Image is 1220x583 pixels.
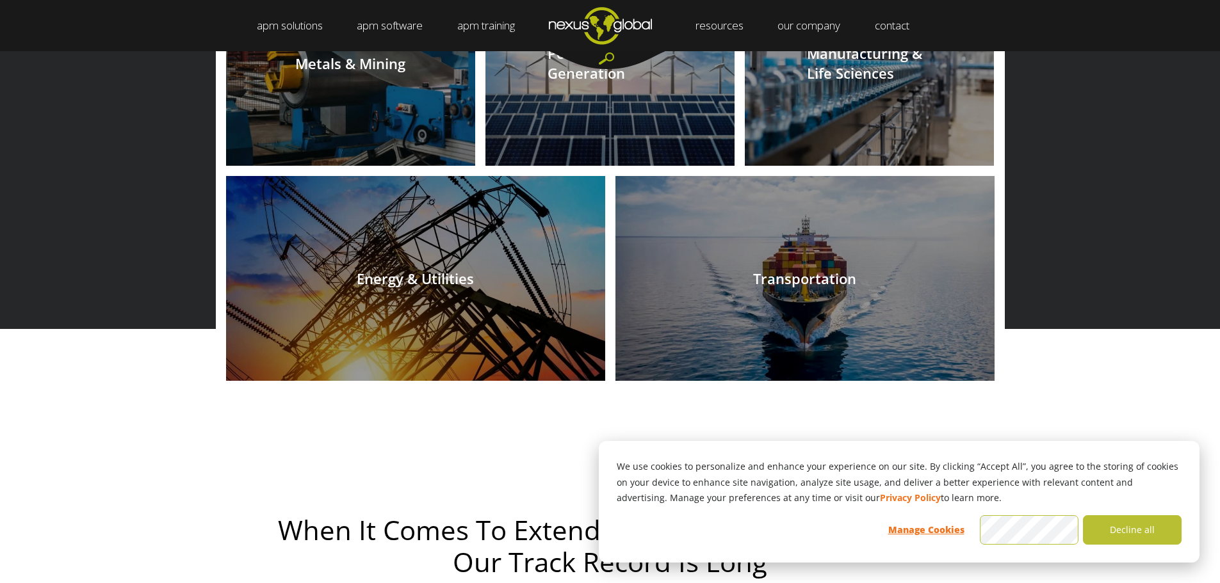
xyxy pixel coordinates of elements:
[599,441,1200,563] div: Cookie banner
[877,515,975,545] button: Manage Cookies
[880,490,941,506] a: Privacy Policy
[980,515,1078,545] button: Accept all
[1083,515,1182,545] button: Decline all
[617,459,1182,506] p: We use cookies to personalize and enhance your experience on our site. By clicking “Accept All”, ...
[252,514,969,579] h2: When It Comes To Extending The Life Of Your Assets, Our Track Record Is Long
